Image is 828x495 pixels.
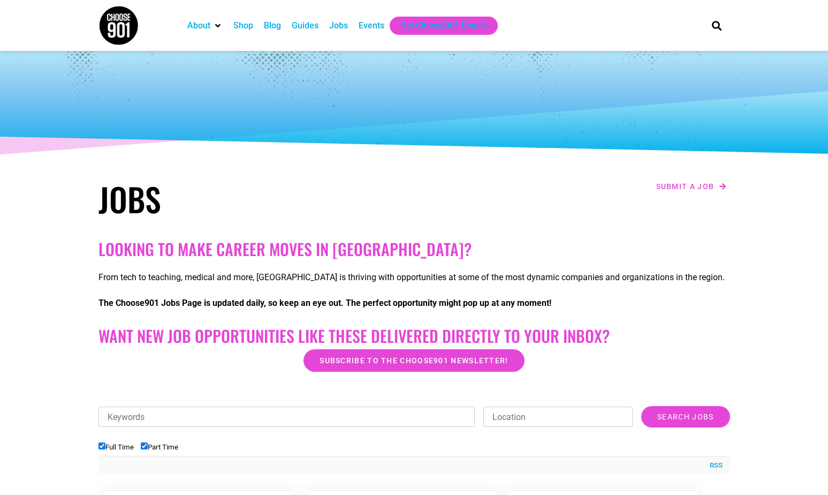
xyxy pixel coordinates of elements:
div: Search [708,17,725,34]
a: Shop [233,19,253,32]
a: RSS [704,460,723,471]
a: Submit a job [653,179,730,193]
input: Full Time [98,442,105,449]
label: Full Time [98,443,134,451]
label: Part Time [141,443,178,451]
a: Jobs [329,19,348,32]
a: Blog [264,19,281,32]
a: Guides [292,19,318,32]
nav: Main nav [182,17,694,35]
a: Get Choose901 Emails [400,19,487,32]
div: About [182,17,228,35]
span: Submit a job [656,183,715,190]
span: Subscribe to the Choose901 newsletter! [320,357,508,364]
input: Search Jobs [641,406,730,427]
h2: Looking to make career moves in [GEOGRAPHIC_DATA]? [98,239,730,259]
input: Location [483,407,633,427]
input: Keywords [98,407,475,427]
h2: Want New Job Opportunities like these Delivered Directly to your Inbox? [98,326,730,346]
p: From tech to teaching, medical and more, [GEOGRAPHIC_DATA] is thriving with opportunities at some... [98,271,730,284]
a: Events [359,19,384,32]
a: Subscribe to the Choose901 newsletter! [303,349,524,372]
a: About [187,19,210,32]
strong: The Choose901 Jobs Page is updated daily, so keep an eye out. The perfect opportunity might pop u... [98,298,551,308]
input: Part Time [141,442,148,449]
h1: Jobs [98,179,409,218]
